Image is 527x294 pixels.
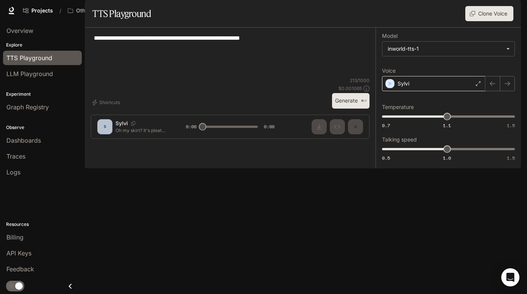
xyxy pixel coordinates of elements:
[361,99,366,103] p: ⌘⏎
[92,6,151,21] h1: TTS Playground
[56,7,64,15] div: /
[398,80,409,87] p: Sylvi
[382,33,398,39] p: Model
[332,93,370,109] button: Generate⌘⏎
[91,96,123,109] button: Shortcuts
[382,122,390,129] span: 0.7
[338,85,362,92] p: $ 0.001065
[382,155,390,161] span: 0.5
[507,122,515,129] span: 1.5
[382,42,515,56] div: inworld-tts-1
[501,268,519,286] div: Open Intercom Messenger
[31,8,53,14] span: Projects
[465,6,513,21] button: Clone Voice
[382,104,414,110] p: Temperature
[443,155,451,161] span: 1.0
[507,155,515,161] span: 1.5
[382,68,396,73] p: Voice
[64,3,112,18] button: Open workspace menu
[76,8,101,14] p: Otherhalf
[350,77,370,84] p: 213 / 1000
[443,122,451,129] span: 1.1
[382,137,417,142] p: Talking speed
[388,45,502,53] div: inworld-tts-1
[20,3,56,18] a: Go to projects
